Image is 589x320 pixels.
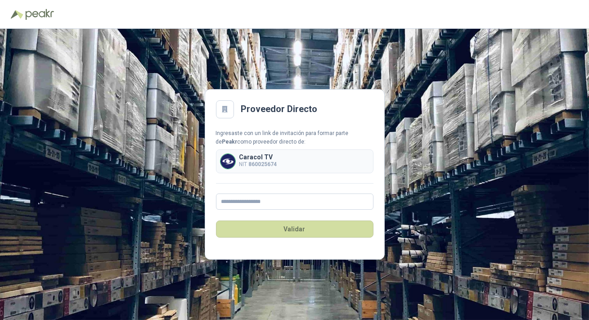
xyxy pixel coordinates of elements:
[222,139,238,145] b: Peakr
[220,154,235,169] img: Company Logo
[239,160,277,169] p: NIT
[11,10,23,19] img: Logo
[216,129,373,146] div: Ingresaste con un link de invitación para formar parte de como proveedor directo de:
[241,102,318,116] h2: Proveedor Directo
[249,161,277,167] b: 860025674
[216,221,373,238] button: Validar
[25,9,54,20] img: Peakr
[239,154,277,160] p: Caracol TV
